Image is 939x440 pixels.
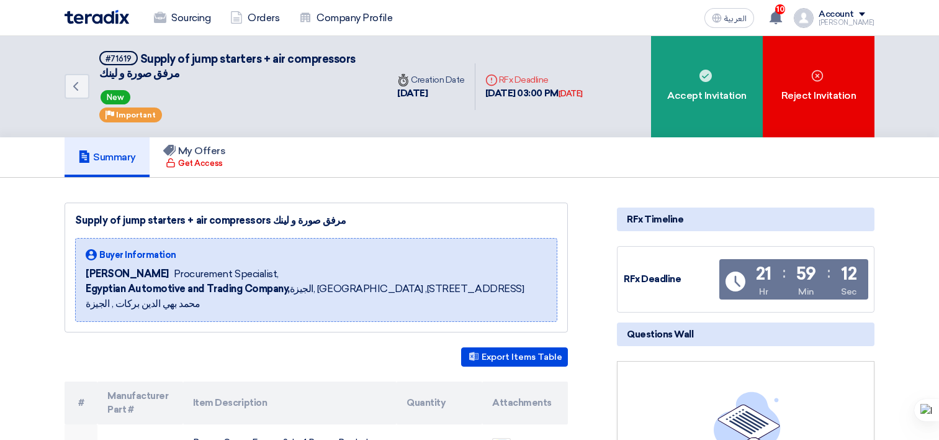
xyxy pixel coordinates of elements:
[397,382,482,424] th: Quantity
[759,285,768,298] div: Hr
[796,265,816,283] div: 59
[65,10,129,24] img: Teradix logo
[841,265,856,283] div: 12
[75,213,557,228] div: Supply of jump starters + air compressors مرفق صورة و لينك
[163,145,226,157] h5: My Offers
[86,267,169,282] span: [PERSON_NAME]
[174,267,279,282] span: Procurement Specialist,
[101,90,130,104] span: New
[86,282,547,311] span: الجيزة, [GEOGRAPHIC_DATA] ,[STREET_ADDRESS] محمد بهي الدين بركات , الجيزة
[724,14,747,23] span: العربية
[220,4,289,32] a: Orders
[397,73,465,86] div: Creation Date
[485,86,583,101] div: [DATE] 03:00 PM
[144,4,220,32] a: Sourcing
[624,272,717,286] div: RFx Deadline
[65,382,97,424] th: #
[97,382,183,424] th: Manufacturer Part #
[775,4,785,14] span: 10
[783,262,786,284] div: :
[704,8,754,28] button: العربية
[627,328,693,341] span: Questions Wall
[482,382,568,424] th: Attachments
[99,52,356,80] span: Supply of jump starters + air compressors مرفق صورة و لينك
[651,36,763,137] div: Accept Invitation
[183,382,397,424] th: Item Description
[827,262,830,284] div: :
[116,111,156,119] span: Important
[99,249,176,262] span: Buyer Information
[461,347,568,367] button: Export Items Table
[617,208,874,231] div: RFx Timeline
[166,157,222,170] div: Get Access
[794,8,814,28] img: profile_test.png
[819,19,874,26] div: [PERSON_NAME]
[289,4,402,32] a: Company Profile
[763,36,874,137] div: Reject Invitation
[106,55,132,63] div: #71619
[756,265,771,283] div: 21
[485,73,583,86] div: RFx Deadline
[841,285,856,298] div: Sec
[798,285,814,298] div: Min
[397,86,465,101] div: [DATE]
[150,137,240,177] a: My Offers Get Access
[78,151,136,163] h5: Summary
[86,283,290,295] b: Egyptian Automotive and Trading Company,
[65,137,150,177] a: Summary
[819,9,854,20] div: Account
[99,51,372,81] h5: Supply of jump starters + air compressors مرفق صورة و لينك
[559,88,583,100] div: [DATE]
